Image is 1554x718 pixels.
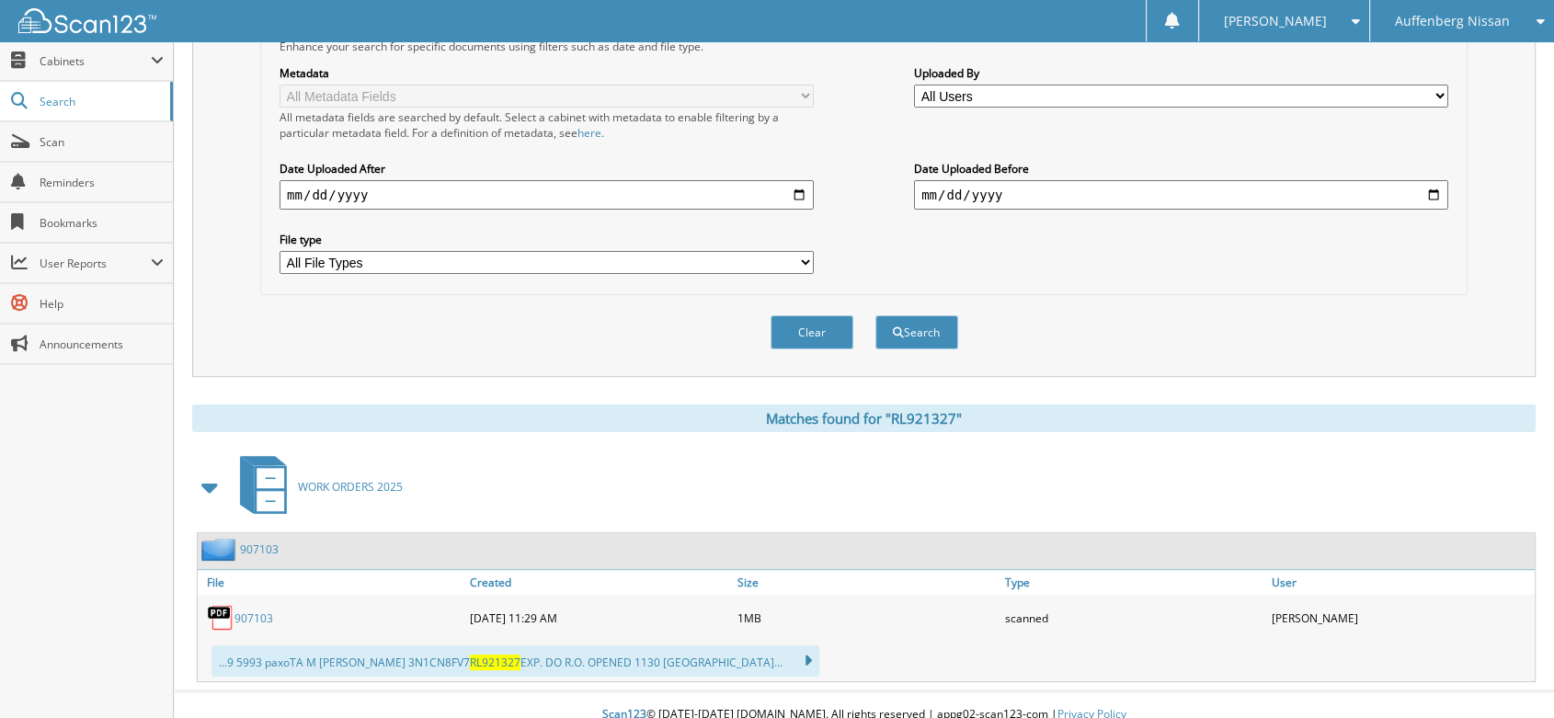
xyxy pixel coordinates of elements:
[18,8,156,33] img: scan123-logo-white.svg
[280,161,814,177] label: Date Uploaded After
[207,604,234,632] img: PDF.png
[201,538,240,561] img: folder2.png
[40,215,164,231] span: Bookmarks
[40,94,161,109] span: Search
[240,541,279,557] a: 907103
[1000,599,1267,636] div: scanned
[1267,599,1535,636] div: [PERSON_NAME]
[875,315,958,349] button: Search
[280,180,814,210] input: start
[1395,16,1510,27] span: Auffenberg Nissan
[270,39,1457,54] div: Enhance your search for specific documents using filters such as date and file type.
[733,570,1000,595] a: Size
[733,599,1000,636] div: 1MB
[40,296,164,312] span: Help
[280,109,814,141] div: All metadata fields are searched by default. Select a cabinet with metadata to enable filtering b...
[1224,16,1327,27] span: [PERSON_NAME]
[771,315,853,349] button: Clear
[211,645,819,677] div: ...9 5993 paxoTA M [PERSON_NAME] 3N1CN8FV7 EXP. DO R.O. OPENED 1130 [GEOGRAPHIC_DATA]...
[1462,630,1554,718] iframe: Chat Widget
[465,599,733,636] div: [DATE] 11:29 AM
[914,180,1448,210] input: end
[280,232,814,247] label: File type
[914,161,1448,177] label: Date Uploaded Before
[1267,570,1535,595] a: User
[192,405,1536,432] div: Matches found for "RL921327"
[470,655,520,670] span: RL921327
[1000,570,1267,595] a: Type
[914,65,1448,81] label: Uploaded By
[298,479,403,495] span: WORK ORDERS 2025
[577,125,601,141] a: here
[234,610,273,626] a: 907103
[40,134,164,150] span: Scan
[229,450,403,523] a: WORK ORDERS 2025
[40,175,164,190] span: Reminders
[198,570,465,595] a: File
[280,65,814,81] label: Metadata
[40,256,151,271] span: User Reports
[465,570,733,595] a: Created
[40,336,164,352] span: Announcements
[40,53,151,69] span: Cabinets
